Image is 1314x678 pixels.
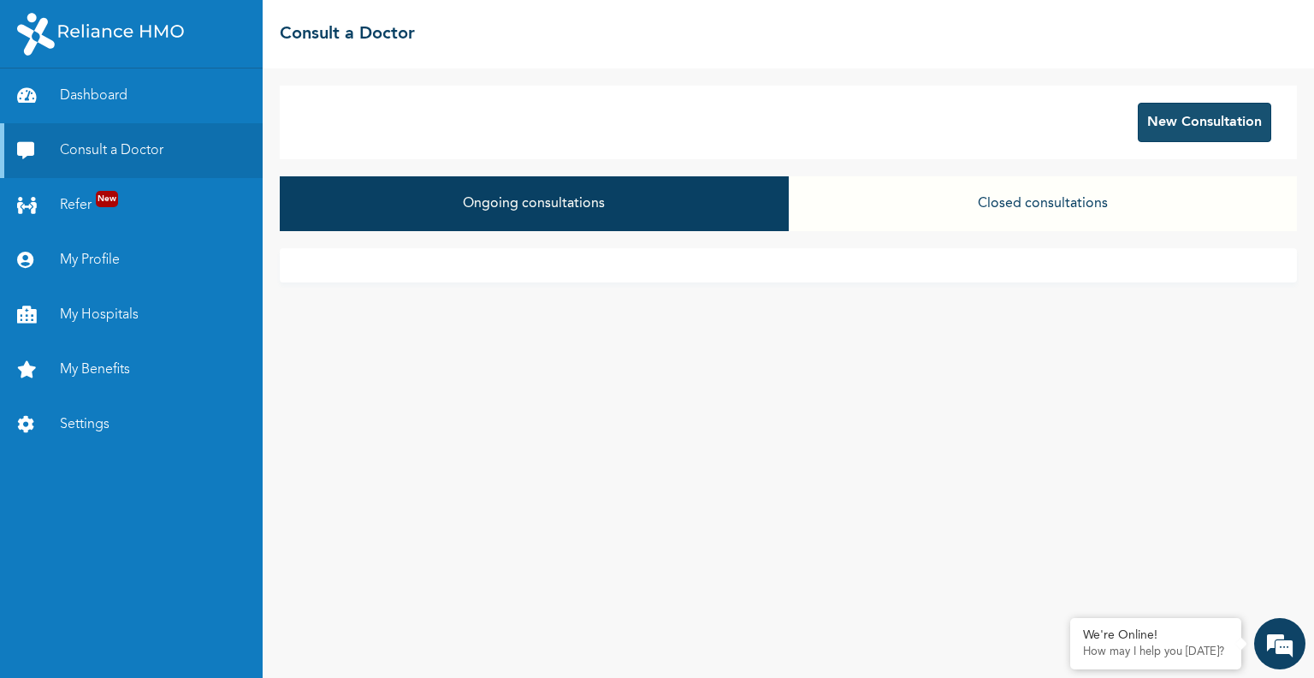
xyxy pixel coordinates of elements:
[96,191,118,207] span: New
[281,9,322,50] div: Minimize live chat window
[1083,645,1228,659] p: How may I help you today?
[280,176,788,231] button: Ongoing consultations
[1083,628,1228,643] div: We're Online!
[89,96,287,118] div: Chat with us now
[99,242,236,415] span: We're online!
[32,86,69,128] img: d_794563401_company_1708531726252_794563401
[280,21,415,47] h2: Consult a Doctor
[9,520,326,580] textarea: Type your message and hit 'Enter'
[17,13,184,56] img: RelianceHMO's Logo
[1138,103,1271,142] button: New Consultation
[168,580,327,633] div: FAQs
[789,176,1297,231] button: Closed consultations
[9,610,168,622] span: Conversation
